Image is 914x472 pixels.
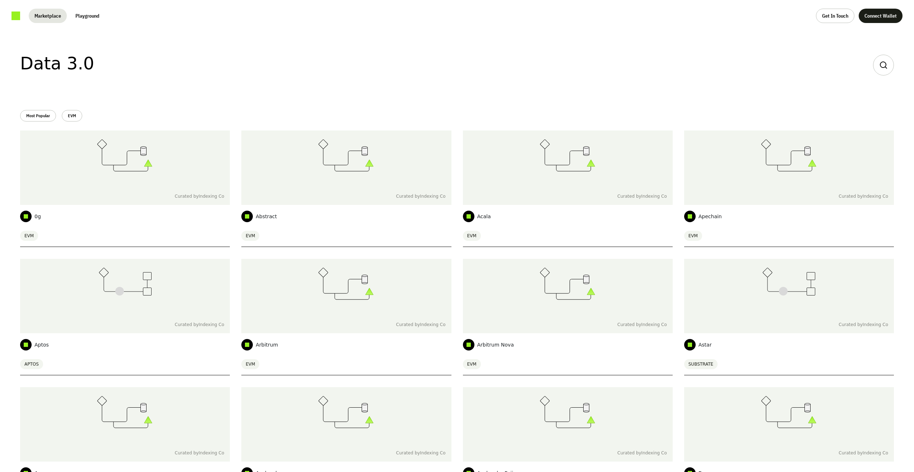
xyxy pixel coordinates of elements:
span: Curated by Indexing Co [175,450,224,456]
span: Curated by Indexing Co [396,322,446,327]
span: Curated by Indexing Co [396,450,446,456]
span: Abstract [256,213,277,220]
span: Curated by Indexing Co [839,322,888,327]
span: Arbitrum Nova [477,341,514,348]
span: EVM [20,231,38,241]
span: Curated by Indexing Co [617,193,667,199]
button: Most Popular [20,110,56,122]
span: Aptos [34,341,49,348]
span: EVM [463,231,481,241]
span: Curated by Indexing Co [396,193,446,199]
span: EVM [463,359,481,369]
span: Apechain [699,213,722,220]
h1: Data 3.0 [20,55,94,75]
span: Curated by Indexing Co [617,450,667,456]
span: Arbitrum [256,341,278,348]
button: Marketplace [29,9,67,23]
span: EVM [241,231,259,241]
span: SUBSTRATE [684,359,718,369]
span: Curated by Indexing Co [175,322,224,327]
span: APTOS [20,359,43,369]
span: Acala [477,213,491,220]
span: Astar [699,341,712,348]
button: Playground [70,9,105,23]
span: EVM [684,231,702,241]
span: Curated by Indexing Co [839,450,888,456]
span: EVM [241,359,259,369]
button: EVM [62,110,82,122]
button: Connect Wallet [859,9,903,23]
span: Curated by Indexing Co [617,322,667,327]
span: Curated by Indexing Co [175,193,224,199]
button: Get In Touch [816,9,854,23]
span: Curated by Indexing Co [839,193,888,199]
span: 0g [34,213,41,220]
